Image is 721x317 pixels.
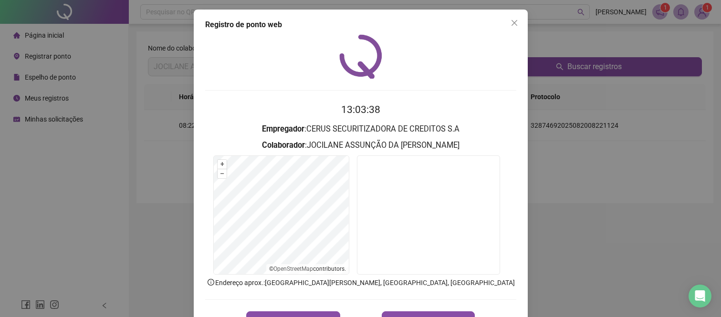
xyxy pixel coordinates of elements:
[273,266,313,272] a: OpenStreetMap
[507,15,522,31] button: Close
[269,266,346,272] li: © contributors.
[205,277,516,288] p: Endereço aprox. : [GEOGRAPHIC_DATA][PERSON_NAME], [GEOGRAPHIC_DATA], [GEOGRAPHIC_DATA]
[262,124,304,133] strong: Empregador
[218,169,227,178] button: –
[511,19,518,27] span: close
[262,141,305,150] strong: Colaborador
[339,34,382,79] img: QRPoint
[218,160,227,169] button: +
[689,285,711,307] div: Open Intercom Messenger
[205,139,516,152] h3: : JOCILANE ASSUNÇÃO DA [PERSON_NAME]
[207,278,215,286] span: info-circle
[341,104,380,115] time: 13:03:38
[205,19,516,31] div: Registro de ponto web
[205,123,516,135] h3: : CERUS SECURITIZADORA DE CREDITOS S.A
